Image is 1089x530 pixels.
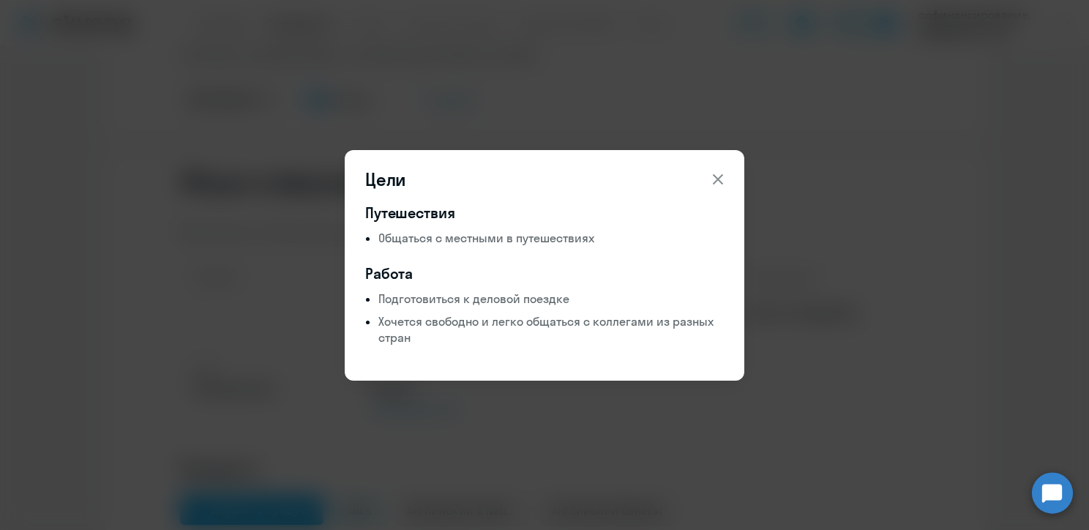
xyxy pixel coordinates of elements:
p: Общаться с местными в путешествиях [378,230,724,246]
header: Цели [345,168,744,191]
h4: Путешествия [365,203,724,223]
p: Подготовиться к деловой поездке [378,291,724,307]
p: Хочется свободно и легко общаться с коллегами из разных стран [378,313,724,346]
h4: Работа [365,264,724,284]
